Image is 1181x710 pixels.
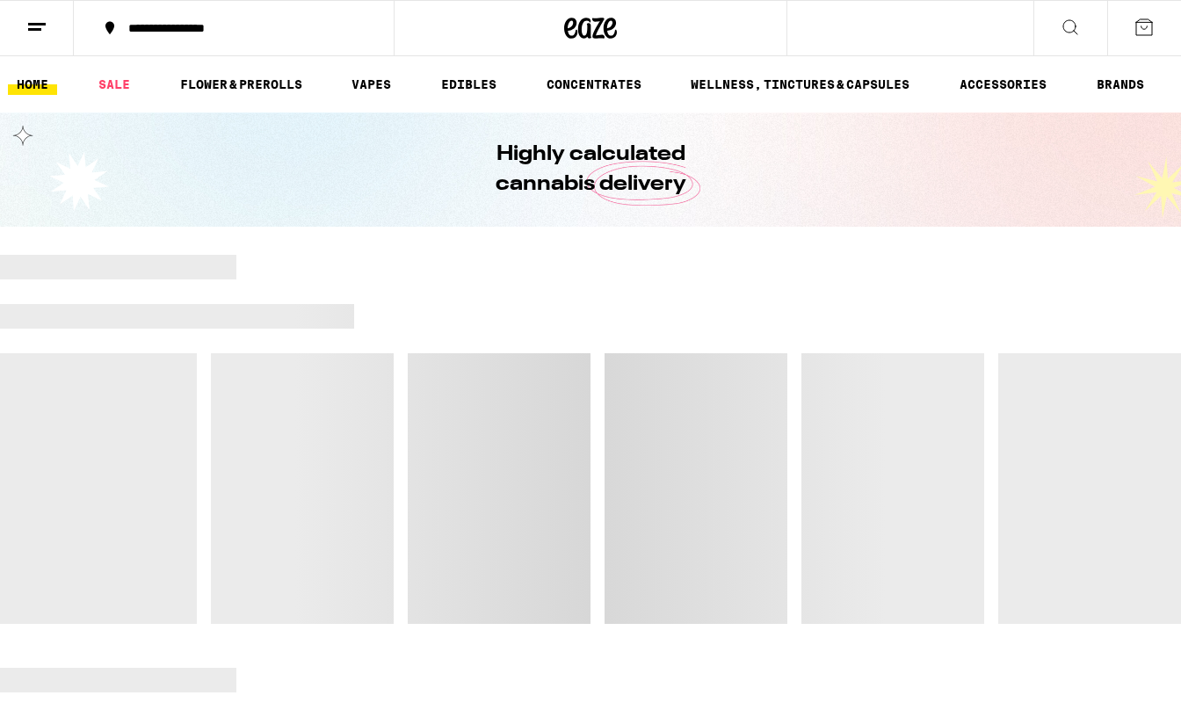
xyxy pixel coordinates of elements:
a: HOME [8,74,57,95]
a: CONCENTRATES [538,74,650,95]
a: ACCESSORIES [951,74,1055,95]
a: VAPES [343,74,400,95]
a: SALE [90,74,139,95]
h1: Highly calculated cannabis delivery [446,140,735,199]
a: WELLNESS, TINCTURES & CAPSULES [682,74,918,95]
a: FLOWER & PREROLLS [171,74,311,95]
button: BRANDS [1088,74,1153,95]
a: EDIBLES [432,74,505,95]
